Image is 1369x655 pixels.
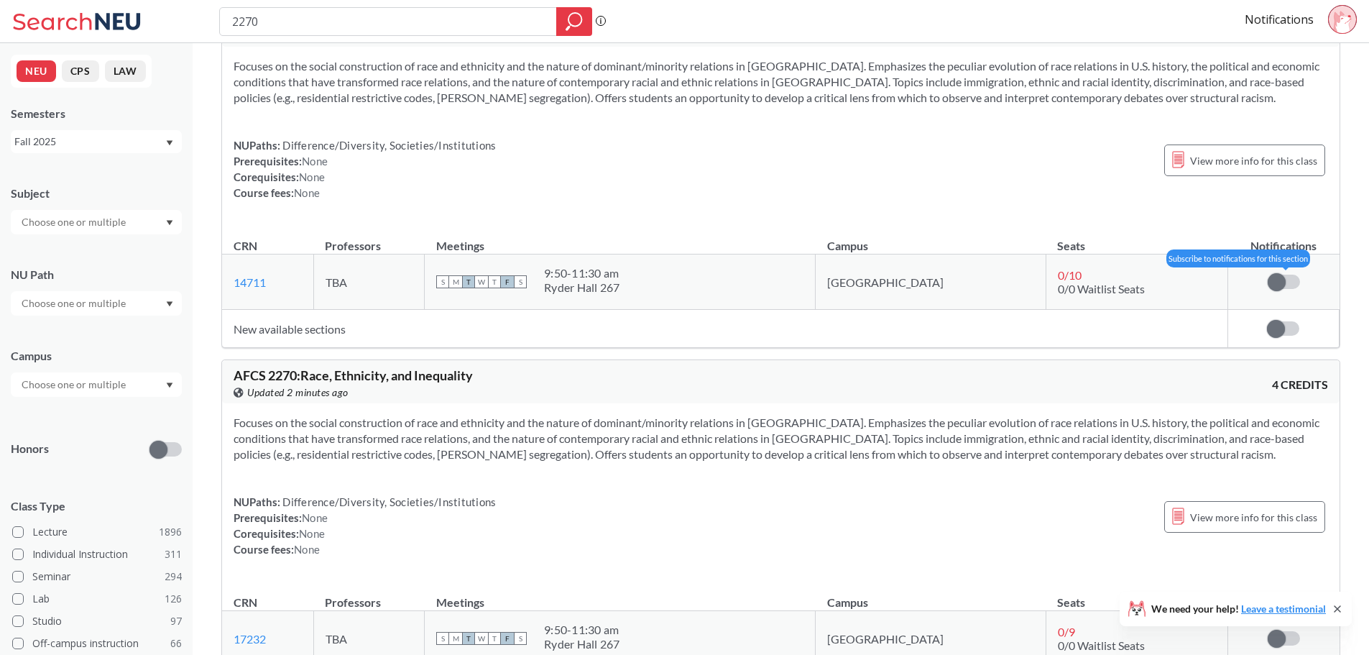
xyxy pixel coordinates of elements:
[1227,224,1339,255] th: Notifications
[280,139,496,152] span: Difference/Diversity, Societies/Institutions
[234,137,496,201] div: NUPaths: Prerequisites: Corequisites: Course fees:
[1058,282,1145,296] span: 0/0 Waitlist Seats
[299,527,325,540] span: None
[475,632,488,645] span: W
[12,545,182,564] label: Individual Instruction
[294,543,320,556] span: None
[302,155,328,168] span: None
[12,590,182,608] label: Lab
[165,569,182,585] span: 294
[302,511,328,524] span: None
[247,385,349,400] span: Updated 2 minutes ago
[488,275,501,288] span: T
[449,632,462,645] span: M
[234,58,1328,106] section: Focuses on the social construction of race and ethnicity and the nature of dominant/minority rela...
[436,632,449,645] span: S
[234,367,473,383] span: AFCS 2270 : Race, Ethnicity, and Inequality
[62,60,99,82] button: CPS
[1241,603,1326,615] a: Leave a testimonial
[1046,224,1227,255] th: Seats
[544,623,620,637] div: 9:50 - 11:30 am
[17,60,56,82] button: NEU
[1227,580,1339,611] th: Notifications
[1151,604,1326,614] span: We need your help!
[14,134,165,150] div: Fall 2025
[170,636,182,651] span: 66
[12,634,182,653] label: Off-campus instruction
[165,591,182,607] span: 126
[105,60,146,82] button: LAW
[12,523,182,541] label: Lecture
[11,291,182,316] div: Dropdown arrow
[1046,580,1227,611] th: Seats
[166,220,173,226] svg: Dropdown arrow
[11,441,49,457] p: Honors
[544,280,620,295] div: Ryder Hall 267
[425,224,816,255] th: Meetings
[1058,638,1145,652] span: 0/0 Waitlist Seats
[280,495,496,508] span: Difference/Diversity, Societies/Institutions
[234,632,266,646] a: 17232
[556,7,592,36] div: magnifying glass
[313,580,424,611] th: Professors
[449,275,462,288] span: M
[475,275,488,288] span: W
[166,383,173,388] svg: Dropdown arrow
[313,224,424,255] th: Professors
[11,130,182,153] div: Fall 2025Dropdown arrow
[166,140,173,146] svg: Dropdown arrow
[1190,508,1317,526] span: View more info for this class
[1245,12,1314,27] a: Notifications
[514,275,527,288] span: S
[11,498,182,514] span: Class Type
[231,9,546,34] input: Class, professor, course number, "phrase"
[299,170,325,183] span: None
[12,612,182,631] label: Studio
[12,567,182,586] label: Seminar
[425,580,816,611] th: Meetings
[816,255,1046,310] td: [GEOGRAPHIC_DATA]
[11,348,182,364] div: Campus
[234,238,257,254] div: CRN
[1272,377,1328,393] span: 4 CREDITS
[222,310,1227,348] td: New available sections
[14,376,135,393] input: Choose one or multiple
[11,210,182,234] div: Dropdown arrow
[462,275,475,288] span: T
[488,632,501,645] span: T
[234,595,257,610] div: CRN
[501,632,514,645] span: F
[11,372,182,397] div: Dropdown arrow
[544,637,620,651] div: Ryder Hall 267
[816,580,1046,611] th: Campus
[166,301,173,307] svg: Dropdown arrow
[234,415,1328,462] section: Focuses on the social construction of race and ethnicity and the nature of dominant/minority rela...
[462,632,475,645] span: T
[11,267,182,283] div: NU Path
[1058,268,1082,282] span: 0 / 10
[514,632,527,645] span: S
[1058,625,1075,638] span: 0 / 9
[234,275,266,289] a: 14711
[816,224,1046,255] th: Campus
[313,255,424,310] td: TBA
[11,185,182,201] div: Subject
[165,546,182,562] span: 311
[544,266,620,280] div: 9:50 - 11:30 am
[436,275,449,288] span: S
[14,295,135,312] input: Choose one or multiple
[11,106,182,122] div: Semesters
[170,613,182,629] span: 97
[159,524,182,540] span: 1896
[294,186,320,199] span: None
[1190,152,1317,170] span: View more info for this class
[14,214,135,231] input: Choose one or multiple
[566,12,583,32] svg: magnifying glass
[501,275,514,288] span: F
[234,494,496,557] div: NUPaths: Prerequisites: Corequisites: Course fees:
